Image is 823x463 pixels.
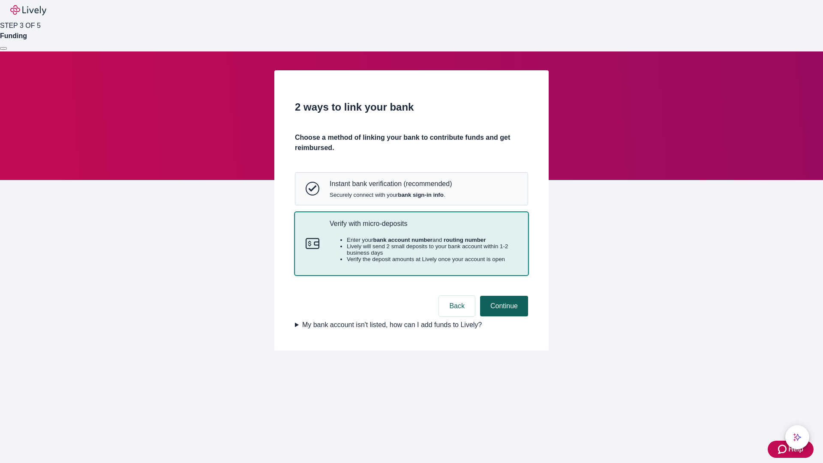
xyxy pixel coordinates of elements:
summary: My bank account isn't listed, how can I add funds to Lively? [295,320,528,330]
li: Lively will send 2 small deposits to your bank account within 1-2 business days [347,243,517,256]
button: Continue [480,296,528,316]
button: Zendesk support iconHelp [768,441,814,458]
button: Back [439,296,475,316]
strong: routing number [444,237,486,243]
button: Instant bank verificationInstant bank verification (recommended)Securely connect with yourbank si... [295,173,528,204]
img: Lively [10,5,46,15]
button: chat [785,425,809,449]
svg: Micro-deposits [306,237,319,250]
h4: Choose a method of linking your bank to contribute funds and get reimbursed. [295,132,528,153]
svg: Instant bank verification [306,182,319,195]
span: Securely connect with your . [330,192,452,198]
p: Verify with micro-deposits [330,219,517,228]
p: Instant bank verification (recommended) [330,180,452,188]
svg: Zendesk support icon [778,444,788,454]
strong: bank sign-in info [398,192,444,198]
button: Micro-depositsVerify with micro-depositsEnter yourbank account numberand routing numberLively wil... [295,213,528,275]
svg: Lively AI Assistant [793,433,802,442]
li: Verify the deposit amounts at Lively once your account is open [347,256,517,262]
h2: 2 ways to link your bank [295,99,528,115]
strong: bank account number [373,237,433,243]
li: Enter your and [347,237,517,243]
span: Help [788,444,803,454]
